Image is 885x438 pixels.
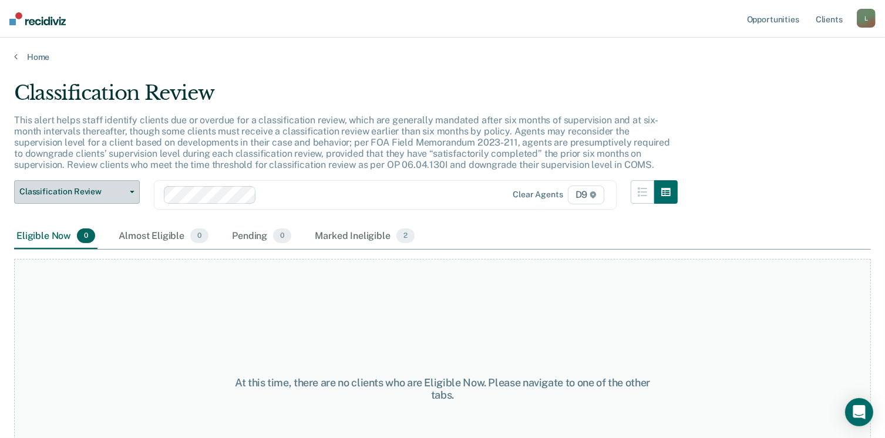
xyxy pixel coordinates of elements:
span: 2 [396,228,415,244]
div: Open Intercom Messenger [845,398,873,426]
p: This alert helps staff identify clients due or overdue for a classification review, which are gen... [14,114,670,171]
span: 0 [190,228,208,244]
span: 0 [273,228,291,244]
span: 0 [77,228,95,244]
a: Home [14,52,871,62]
span: D9 [568,186,605,204]
button: Classification Review [14,180,140,204]
div: Pending0 [230,224,294,250]
div: Eligible Now0 [14,224,97,250]
button: L [857,9,876,28]
div: Classification Review [14,81,678,114]
div: Almost Eligible0 [116,224,211,250]
div: Marked Ineligible2 [312,224,417,250]
img: Recidiviz [9,12,66,25]
div: At this time, there are no clients who are Eligible Now. Please navigate to one of the other tabs. [228,376,657,402]
span: Classification Review [19,187,125,197]
div: Clear agents [513,190,563,200]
